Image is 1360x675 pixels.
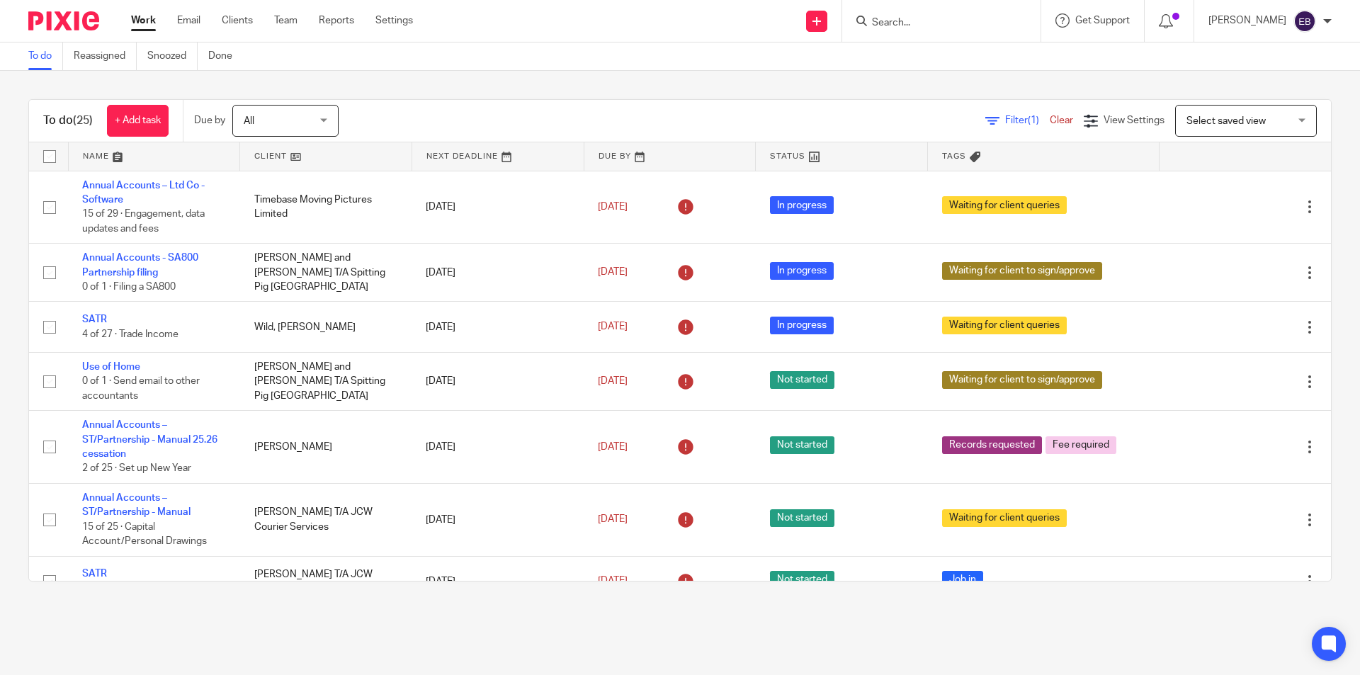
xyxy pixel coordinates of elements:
a: Clients [222,13,253,28]
span: [DATE] [598,442,628,452]
a: Work [131,13,156,28]
span: In progress [770,196,834,214]
td: [PERSON_NAME] T/A JCW Courier Services [240,483,412,556]
td: [PERSON_NAME] and [PERSON_NAME] T/A Spitting Pig [GEOGRAPHIC_DATA] [240,352,412,410]
span: [DATE] [598,376,628,386]
a: Done [208,42,243,70]
span: Tags [942,152,966,160]
a: Annual Accounts – ST/Partnership - Manual 25.26 cessation [82,420,217,459]
span: 15 of 29 · Engagement, data updates and fees [82,209,205,234]
a: To do [28,42,63,70]
span: 0 of 1 · Filing a SA800 [82,282,176,292]
td: [DATE] [412,302,584,352]
span: [DATE] [598,268,628,278]
span: Not started [770,436,834,454]
span: Not started [770,571,834,589]
p: Due by [194,113,225,127]
span: All [244,116,254,126]
span: Select saved view [1186,116,1266,126]
td: Wild, [PERSON_NAME] [240,302,412,352]
td: [DATE] [412,171,584,244]
td: [DATE] [412,483,584,556]
a: + Add task [107,105,169,137]
a: Annual Accounts – ST/Partnership - Manual [82,493,191,517]
a: Reports [319,13,354,28]
span: (1) [1028,115,1039,125]
span: In progress [770,317,834,334]
span: Waiting for client queries [942,509,1067,527]
td: [DATE] [412,411,584,484]
td: [PERSON_NAME] T/A JCW Courier Services [240,556,412,606]
td: [DATE] [412,556,584,606]
td: [DATE] [412,352,584,410]
span: Waiting for client to sign/approve [942,371,1102,389]
span: (25) [73,115,93,126]
a: Settings [375,13,413,28]
span: Not started [770,371,834,389]
a: SATR [82,569,107,579]
span: [DATE] [598,202,628,212]
td: [PERSON_NAME] and [PERSON_NAME] T/A Spitting Pig [GEOGRAPHIC_DATA] [240,244,412,302]
a: Snoozed [147,42,198,70]
span: Waiting for client to sign/approve [942,262,1102,280]
span: 2 of 25 · Set up New Year [82,464,191,474]
img: svg%3E [1293,10,1316,33]
span: Waiting for client queries [942,196,1067,214]
span: Not started [770,509,834,527]
span: [DATE] [598,515,628,525]
a: Annual Accounts - SA800 Partnership filing [82,253,198,277]
a: Annual Accounts – Ltd Co - Software [82,181,205,205]
span: 0 of 1 · Send email to other accountants [82,376,200,401]
span: Waiting for client queries [942,317,1067,334]
span: View Settings [1104,115,1164,125]
span: Filter [1005,115,1050,125]
td: [PERSON_NAME] [240,411,412,484]
p: [PERSON_NAME] [1208,13,1286,28]
span: Fee required [1045,436,1116,454]
a: Use of Home [82,362,140,372]
span: Get Support [1075,16,1130,25]
span: Records requested [942,436,1042,454]
input: Search [871,17,998,30]
img: Pixie [28,11,99,30]
h1: To do [43,113,93,128]
span: [DATE] [598,322,628,332]
td: [DATE] [412,244,584,302]
a: Reassigned [74,42,137,70]
a: Team [274,13,297,28]
span: In progress [770,262,834,280]
a: Email [177,13,200,28]
span: Job in [942,571,983,589]
span: 15 of 25 · Capital Account/Personal Drawings [82,522,207,547]
td: Timebase Moving Pictures Limited [240,171,412,244]
a: Clear [1050,115,1073,125]
span: 4 of 27 · Trade Income [82,329,178,339]
a: SATR [82,314,107,324]
span: [DATE] [598,577,628,586]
